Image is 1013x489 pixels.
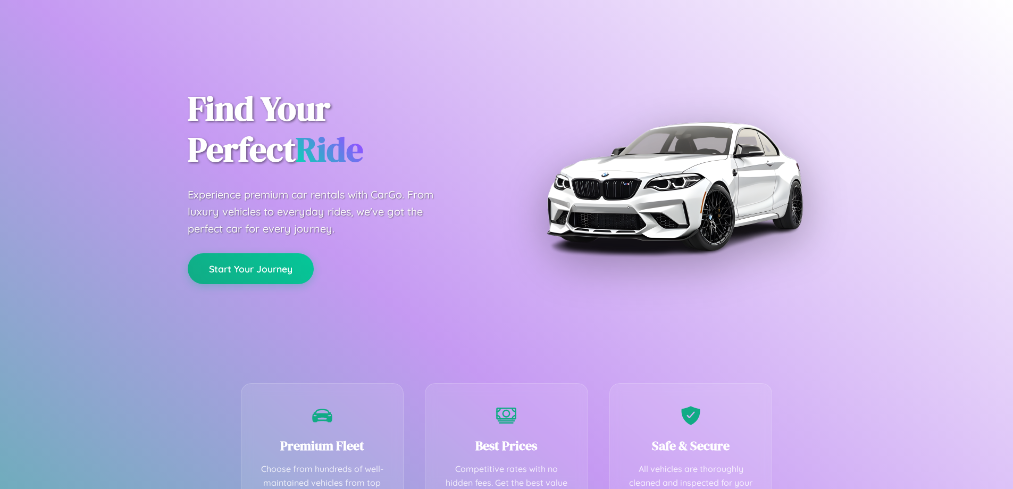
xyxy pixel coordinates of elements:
[441,437,572,454] h3: Best Prices
[541,53,807,319] img: Premium BMW car rental vehicle
[626,437,756,454] h3: Safe & Secure
[257,437,388,454] h3: Premium Fleet
[188,88,491,170] h1: Find Your Perfect
[296,126,363,172] span: Ride
[188,253,314,284] button: Start Your Journey
[188,186,454,237] p: Experience premium car rentals with CarGo. From luxury vehicles to everyday rides, we've got the ...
